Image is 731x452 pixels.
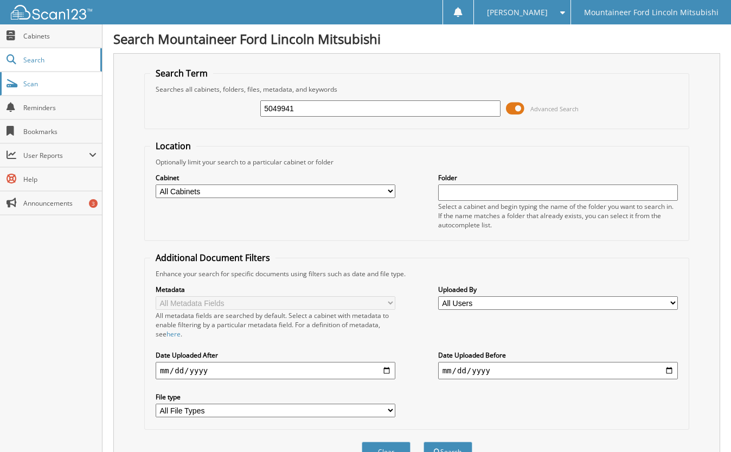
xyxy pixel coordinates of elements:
div: Searches all cabinets, folders, files, metadata, and keywords [150,85,683,94]
label: Date Uploaded Before [438,351,678,360]
span: Advanced Search [530,105,579,113]
legend: Additional Document Filters [150,252,275,264]
input: end [438,362,678,379]
legend: Search Term [150,67,213,79]
label: Uploaded By [438,285,678,294]
div: Optionally limit your search to a particular cabinet or folder [150,157,683,167]
span: Cabinets [23,31,97,41]
iframe: Chat Widget [677,400,731,452]
span: Reminders [23,103,97,112]
div: Enhance your search for specific documents using filters such as date and file type. [150,269,683,278]
span: Bookmarks [23,127,97,136]
label: File type [156,392,395,402]
label: Metadata [156,285,395,294]
div: Select a cabinet and begin typing the name of the folder you want to search in. If the name match... [438,202,678,230]
h1: Search Mountaineer Ford Lincoln Mitsubishi [113,30,720,48]
span: User Reports [23,151,89,160]
span: Search [23,55,95,65]
span: Scan [23,79,97,88]
span: Help [23,175,97,184]
img: scan123-logo-white.svg [11,5,92,20]
input: start [156,362,395,379]
label: Date Uploaded After [156,351,395,360]
a: here [166,329,181,339]
legend: Location [150,140,196,152]
label: Folder [438,173,678,182]
div: 3 [89,199,98,208]
span: Mountaineer Ford Lincoln Mitsubishi [584,9,719,16]
label: Cabinet [156,173,395,182]
span: Announcements [23,199,97,208]
span: [PERSON_NAME] [487,9,548,16]
div: All metadata fields are searched by default. Select a cabinet with metadata to enable filtering b... [156,311,395,339]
